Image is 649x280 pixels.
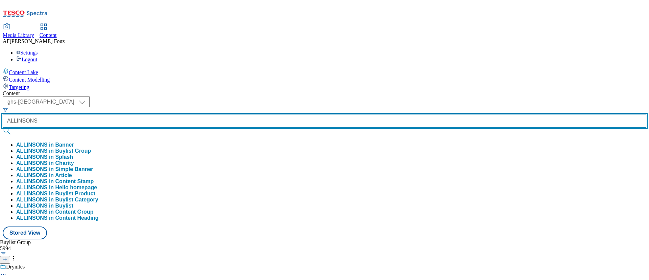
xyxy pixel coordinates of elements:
div: ALLINSONS in [16,191,95,197]
button: ALLINSONS in Content Heading [16,215,99,221]
button: ALLINSONS in Banner [16,142,74,148]
div: Content [3,90,646,96]
button: ALLINSONS in Article [16,172,72,178]
button: ALLINSONS in Charity [16,160,74,166]
span: Content Modelling [9,77,50,83]
button: ALLINSONS in Hello homepage [16,185,97,191]
input: Search [3,114,646,128]
a: Logout [16,57,37,62]
span: Buylist [55,203,73,209]
a: Content Lake [3,68,646,76]
span: AF [3,38,9,44]
span: Media Library [3,32,34,38]
svg: Search Filters [3,107,8,113]
a: Media Library [3,24,34,38]
div: ALLINSONS in [16,197,98,203]
button: Stored View [3,227,47,239]
span: Charity [55,160,74,166]
button: ALLINSONS in Buylist Product [16,191,95,197]
button: ALLINSONS in Buylist Category [16,197,98,203]
span: Targeting [9,84,29,90]
div: ALLINSONS in [16,172,72,178]
a: Settings [16,50,38,56]
span: Buylist Product [55,191,95,196]
a: Targeting [3,83,646,90]
span: Content Lake [9,69,38,75]
button: ALLINSONS in Splash [16,154,73,160]
div: Drynites [6,264,25,270]
span: Article [55,172,72,178]
span: [PERSON_NAME] Fouz [9,38,65,44]
button: ALLINSONS in Buylist Group [16,148,91,154]
button: ALLINSONS in Buylist [16,203,73,209]
button: ALLINSONS in Content Stamp [16,178,94,185]
a: Content [40,24,57,38]
span: Content [40,32,57,38]
a: Content Modelling [3,76,646,83]
span: Buylist Category [55,197,98,202]
div: ALLINSONS in [16,203,73,209]
div: ALLINSONS in [16,160,74,166]
button: ALLINSONS in Content Group [16,209,93,215]
button: ALLINSONS in Simple Banner [16,166,93,172]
